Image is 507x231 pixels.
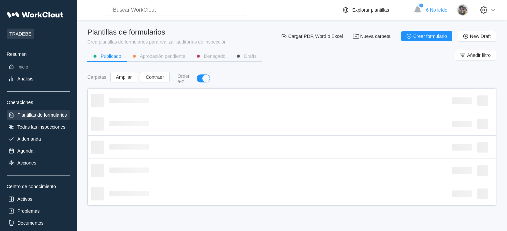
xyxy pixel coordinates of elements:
a: Inicio [7,62,70,71]
div: Crea plantillas de formularios para realizar auditorías de inspección [87,39,227,45]
span: ‌ [452,97,472,104]
span: ‌ [477,165,488,176]
div: Denegado [204,54,226,58]
button: Drafts [231,51,262,61]
span: Cargar PDF, Word o Excel [288,34,343,39]
div: Aprobación pendiente [140,54,185,58]
button: Ampliar [110,72,137,82]
div: Operaciones [7,100,70,105]
span: ‌ [452,144,472,151]
a: Documentos [7,218,70,228]
a: Plantillas de formularios [7,110,70,120]
div: Order a-z [178,73,190,84]
button: Crear formulario [401,31,452,41]
a: Agenda [7,146,70,156]
span: ‌ [91,94,104,107]
span: ‌ [109,121,149,126]
div: Drafts [244,54,256,58]
button: Denegado [191,51,231,61]
div: Agenda [17,148,33,154]
span: ‌ [477,119,488,129]
a: Explorar plantillas [342,6,411,14]
div: Acciones [17,160,36,166]
span: Contraer [146,75,164,79]
span: ‌ [109,191,149,196]
a: Problemas [7,206,70,216]
input: Buscar WorkClout [106,4,246,16]
span: ‌ [91,187,104,200]
div: Todas las inspecciones [17,124,65,130]
a: Análisis [7,74,70,83]
button: Contraer [140,72,169,82]
span: Ampliar [116,75,132,79]
span: ‌ [91,117,104,131]
span: New Draft [470,34,491,39]
span: ‌ [477,142,488,153]
div: A demanda [17,136,41,142]
div: Resumen [7,52,70,57]
span: 6 No leído [426,7,447,13]
a: Acciones [7,158,70,168]
span: ‌ [477,188,488,199]
button: Nueva carpeta [348,31,396,41]
div: Problemas [17,208,40,214]
button: Añadir filtro [455,50,496,60]
span: TRADEBE [7,29,34,39]
span: ‌ [452,167,472,174]
div: Plantillas de formularios [87,28,227,37]
div: Carpetas : [87,74,108,80]
span: ‌ [452,121,472,127]
div: Publicado [101,54,121,58]
a: Activos [7,194,70,204]
span: ‌ [452,190,472,197]
span: ‌ [477,95,488,106]
span: ‌ [91,141,104,154]
span: ‌ [91,164,104,177]
span: ‌ [109,144,149,150]
button: New Draft [458,31,496,42]
span: ‌ [109,168,149,173]
div: Activos [17,196,32,202]
button: Cargar PDF, Word o Excel [276,31,348,41]
div: Plantillas de formularios [17,112,67,118]
img: 2f847459-28ef-4a61-85e4-954d408df519.jpg [457,4,468,16]
button: Publicado [87,51,127,61]
span: Nueva carpeta [360,34,391,39]
a: A demanda [7,134,70,144]
div: Explorar plantillas [352,7,389,13]
button: Aprobación pendiente [127,51,191,61]
div: Análisis [17,76,33,81]
div: Centro de conocimiento [7,184,70,189]
a: Todas las inspecciones [7,122,70,132]
div: Inicio [17,64,28,69]
span: Añadir filtro [467,53,491,58]
span: ‌ [109,98,149,103]
span: Crear formulario [413,34,447,39]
